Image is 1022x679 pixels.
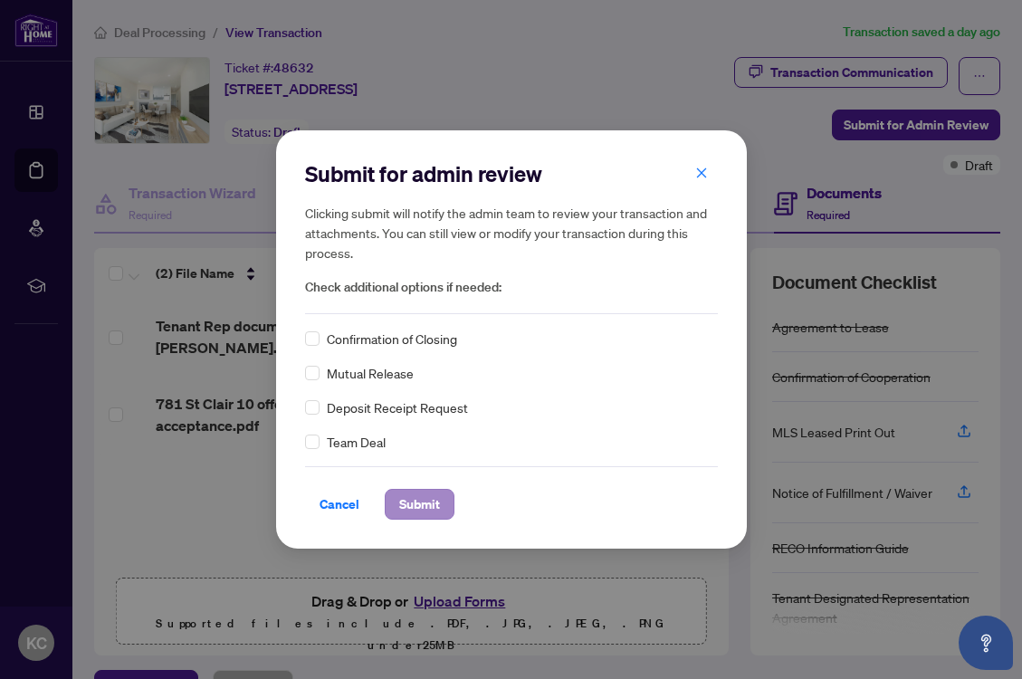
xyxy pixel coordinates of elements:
h2: Submit for admin review [305,159,718,188]
span: Mutual Release [327,363,414,383]
h5: Clicking submit will notify the admin team to review your transaction and attachments. You can st... [305,203,718,263]
button: Submit [385,489,454,520]
button: Cancel [305,489,374,520]
span: Check additional options if needed: [305,277,718,298]
span: Deposit Receipt Request [327,397,468,417]
span: Confirmation of Closing [327,329,457,349]
button: Open asap [959,616,1013,670]
span: close [695,167,708,179]
span: Team Deal [327,432,386,452]
span: Submit [399,490,440,519]
span: Cancel [320,490,359,519]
